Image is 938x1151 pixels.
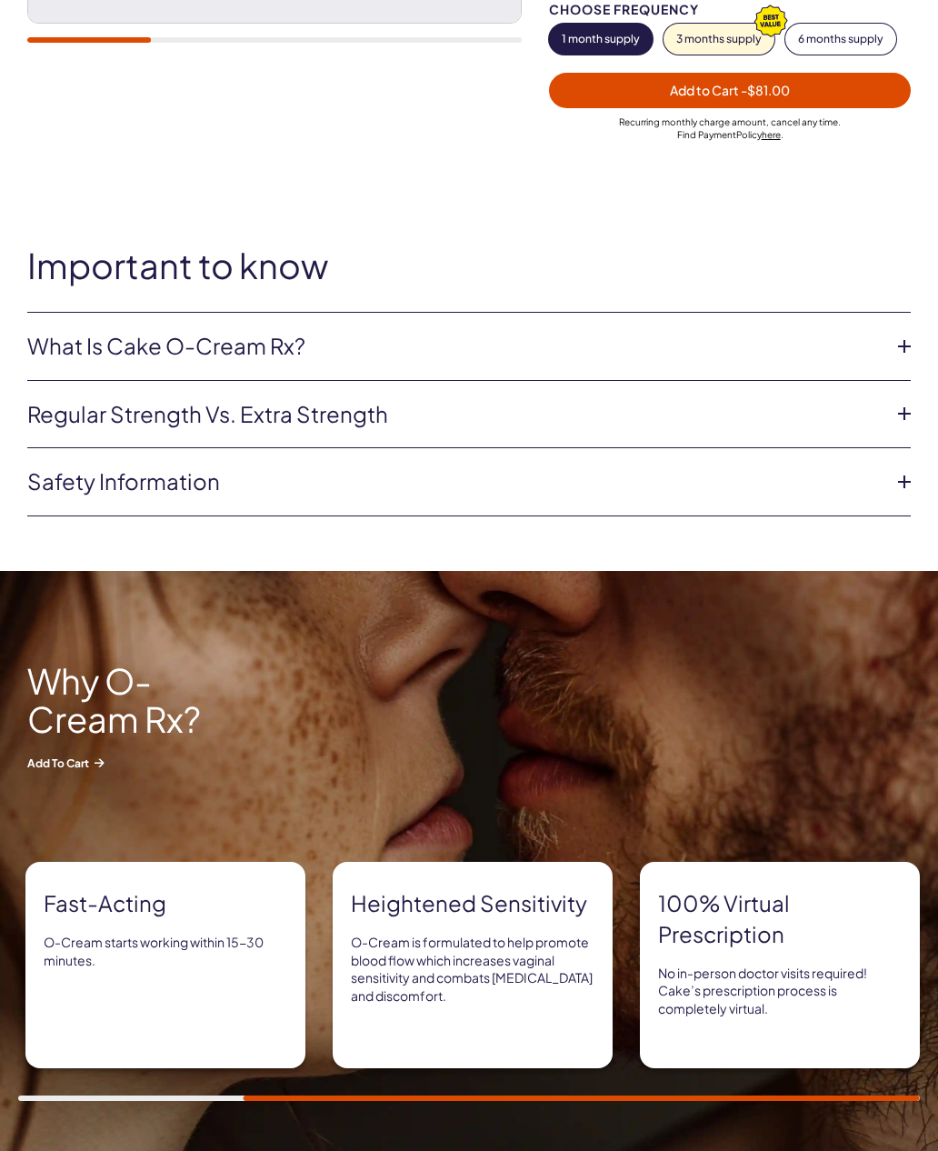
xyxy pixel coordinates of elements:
[670,82,790,98] span: Add to Cart
[44,934,287,969] p: O-Cream starts working within 15-30 minutes.
[658,888,902,949] strong: 100% virtual prescription
[27,466,882,497] a: Safety information
[677,129,736,140] span: Find Payment
[658,965,902,1018] p: No in-person doctor visits required! Cake’s prescription process is completely virtual.
[27,399,882,430] a: Regular strength vs. extra strength
[785,24,896,55] button: 6 months supply
[27,246,911,285] h2: Important to know
[549,24,653,55] button: 1 month supply
[27,331,882,362] a: What is Cake O-Cream Rx?
[27,662,245,738] h2: Why O-cream Rx?
[549,3,911,16] div: Choose Frequency
[762,129,781,140] a: here
[44,888,287,919] strong: Fast-acting
[549,115,911,141] div: Recurring monthly charge amount , cancel any time. Policy .
[351,888,594,919] strong: Heightened sensitivity
[549,73,911,108] button: Add to Cart -$81.00
[664,24,774,55] button: 3 months supply
[351,934,594,1005] p: O-Cream is formulated to help promote blood flow which increases vaginal sensitivity and combats ...
[741,82,790,98] span: - $81.00
[27,756,245,771] span: Add to Cart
